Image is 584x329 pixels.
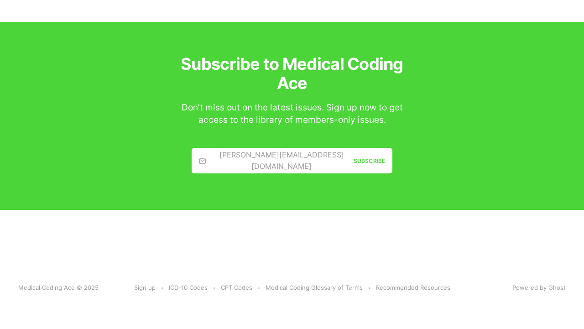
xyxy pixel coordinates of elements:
[512,284,566,291] a: Powered by Ghost
[18,283,134,292] div: Medical Coding Ace © 2025
[266,283,363,292] a: Medical Coding Glossary of Terms
[221,283,252,292] a: CPT Codes
[192,148,392,173] a: [PERSON_NAME][EMAIL_ADDRESS][DOMAIN_NAME] Subscribe
[376,283,450,292] a: Recommended Resources
[354,157,385,165] div: Subscribe
[134,283,156,292] a: Sign up
[173,102,411,126] div: Don’t miss out on the latest issues. Sign up now to get access to the library of members-only iss...
[169,283,208,292] a: ICD-10 Codes
[199,149,354,172] div: [PERSON_NAME][EMAIL_ADDRESS][DOMAIN_NAME]
[173,55,411,93] h3: Subscribe to Medical Coding Ace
